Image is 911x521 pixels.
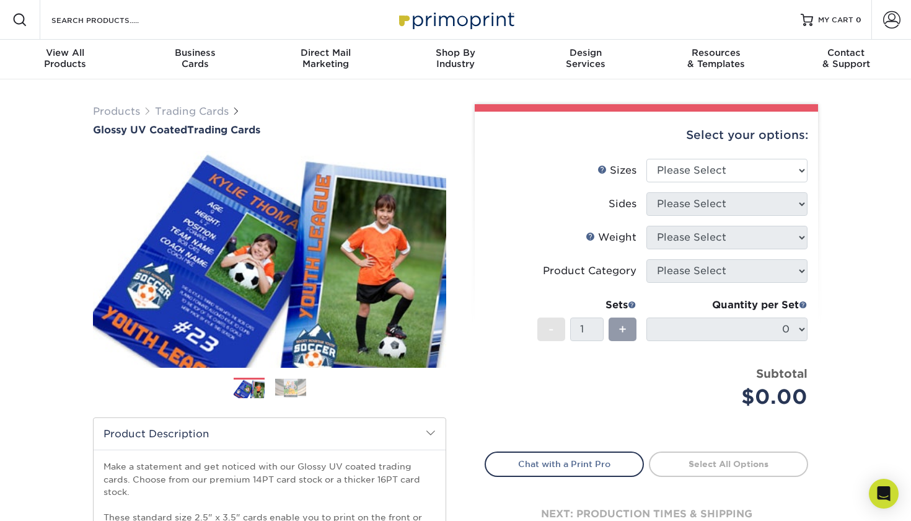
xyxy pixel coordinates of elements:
[646,298,808,313] div: Quantity per Set
[818,15,853,25] span: MY CART
[521,47,651,69] div: Services
[651,47,781,69] div: & Templates
[93,105,140,117] a: Products
[275,378,306,398] img: Trading Cards 02
[656,382,808,412] div: $0.00
[234,378,265,400] img: Trading Cards 01
[93,124,446,136] a: Glossy UV CoatedTrading Cards
[537,298,636,313] div: Sets
[548,320,554,339] span: -
[756,367,808,380] strong: Subtotal
[609,197,636,212] div: Sides
[130,40,260,79] a: BusinessCards
[586,230,636,245] div: Weight
[521,47,651,58] span: Design
[260,40,390,79] a: Direct MailMarketing
[93,124,446,136] h1: Trading Cards
[781,40,911,79] a: Contact& Support
[651,40,781,79] a: Resources& Templates
[130,47,260,69] div: Cards
[155,105,229,117] a: Trading Cards
[260,47,390,58] span: Direct Mail
[390,47,521,58] span: Shop By
[869,479,899,509] div: Open Intercom Messenger
[390,47,521,69] div: Industry
[485,112,808,159] div: Select your options:
[649,452,808,476] a: Select All Options
[93,137,446,381] img: Glossy UV Coated 01
[651,47,781,58] span: Resources
[597,163,636,178] div: Sizes
[394,6,517,33] img: Primoprint
[781,47,911,58] span: Contact
[260,47,390,69] div: Marketing
[390,40,521,79] a: Shop ByIndustry
[130,47,260,58] span: Business
[543,264,636,278] div: Product Category
[618,320,627,339] span: +
[521,40,651,79] a: DesignServices
[93,124,187,136] span: Glossy UV Coated
[50,12,171,27] input: SEARCH PRODUCTS.....
[856,16,861,24] span: 0
[485,452,644,476] a: Chat with a Print Pro
[781,47,911,69] div: & Support
[94,418,446,450] h2: Product Description
[3,483,105,517] iframe: Google Customer Reviews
